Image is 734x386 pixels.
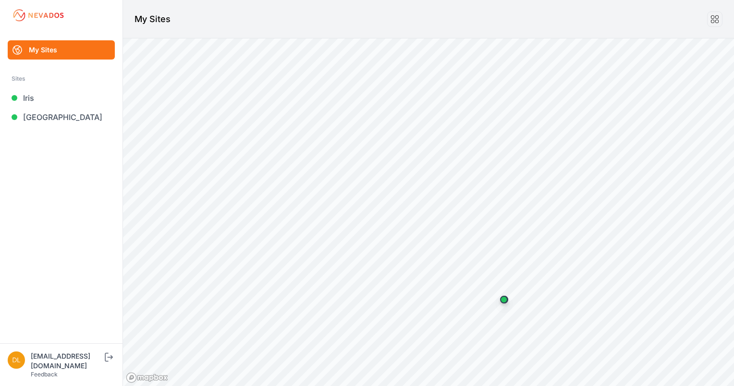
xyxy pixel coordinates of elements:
a: My Sites [8,40,115,60]
img: dlay@prim.com [8,351,25,369]
h1: My Sites [135,12,171,26]
canvas: Map [123,38,734,386]
a: Iris [8,88,115,108]
a: [GEOGRAPHIC_DATA] [8,108,115,127]
img: Nevados [12,8,65,23]
div: Sites [12,73,111,84]
a: Mapbox logo [126,372,168,383]
div: [EMAIL_ADDRESS][DOMAIN_NAME] [31,351,103,371]
a: Feedback [31,371,58,378]
div: Map marker [494,290,514,309]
